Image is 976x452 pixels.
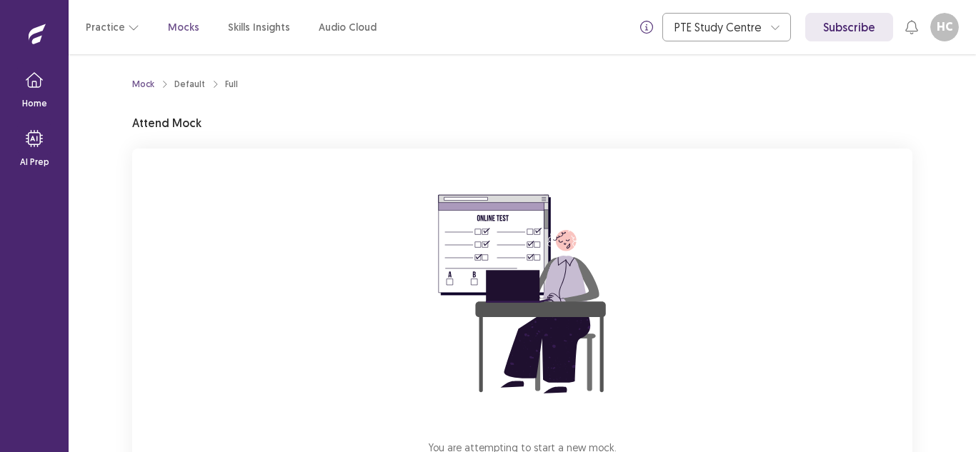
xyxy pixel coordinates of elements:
[319,20,377,35] a: Audio Cloud
[634,14,659,40] button: info
[22,97,47,110] p: Home
[930,13,959,41] button: HC
[132,78,154,91] a: Mock
[228,20,290,35] a: Skills Insights
[174,78,205,91] div: Default
[132,114,201,131] p: Attend Mock
[86,14,139,40] button: Practice
[168,20,199,35] a: Mocks
[394,166,651,423] img: attend-mock
[674,14,763,41] div: PTE Study Centre
[805,13,893,41] a: Subscribe
[20,156,49,169] p: AI Prep
[132,78,238,91] nav: breadcrumb
[225,78,238,91] div: Full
